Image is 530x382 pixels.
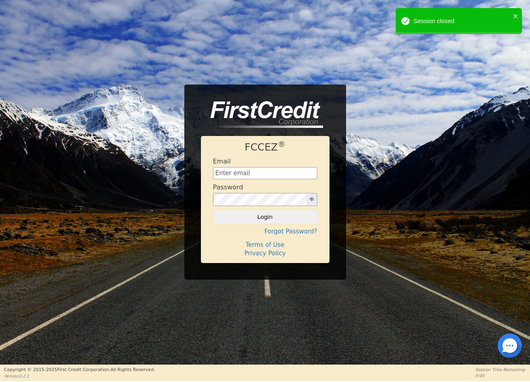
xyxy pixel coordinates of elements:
[213,241,317,248] h4: Terms of Use
[475,367,526,373] p: Session Time Remaining:
[213,167,317,179] input: Enter email
[414,17,511,26] div: Session closed
[475,373,526,379] p: 0:00
[213,157,231,165] h4: Email
[213,210,317,224] button: Login
[110,367,155,372] span: All Rights Reserved.
[213,193,307,206] input: password
[4,373,155,379] p: Version 3.2.1
[213,141,317,153] h1: FCCEZ
[513,11,519,21] button: close
[4,367,155,374] p: Copyright © 2015- 2025 First Credit Corporation.
[213,250,317,257] h4: Privacy Policy
[201,101,323,128] img: logo-CMu_cnol.png
[213,228,317,235] h4: Forgot Password?
[278,140,285,149] sup: ®
[213,183,243,191] h4: Password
